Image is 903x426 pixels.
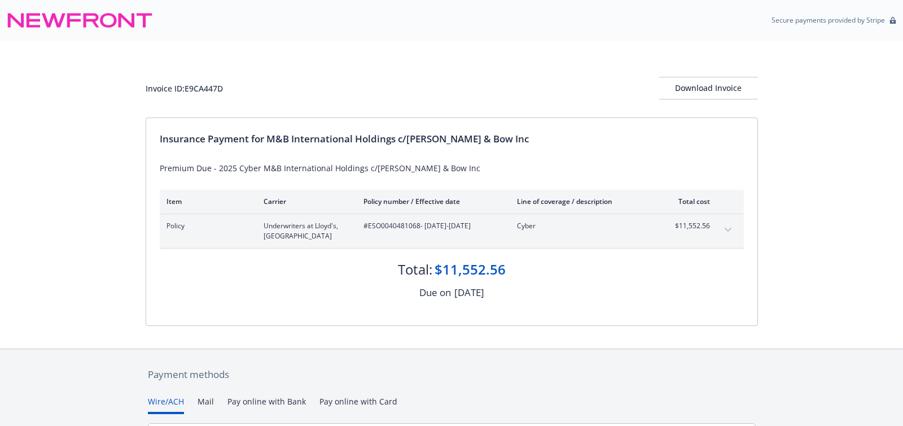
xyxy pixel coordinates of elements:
[719,221,737,239] button: expand content
[264,197,345,206] div: Carrier
[166,221,246,231] span: Policy
[398,260,432,279] div: Total:
[198,395,214,414] button: Mail
[148,367,756,382] div: Payment methods
[435,260,506,279] div: $11,552.56
[363,221,499,231] span: #ESO0040481068 - [DATE]-[DATE]
[160,162,744,174] div: Premium Due - 2025 Cyber M&B International Holdings c/[PERSON_NAME] & Bow Inc
[227,395,306,414] button: Pay online with Bank
[264,221,345,241] span: Underwriters at Lloyd's, [GEOGRAPHIC_DATA]
[319,395,397,414] button: Pay online with Card
[517,221,650,231] span: Cyber
[517,197,650,206] div: Line of coverage / description
[148,395,184,414] button: Wire/ACH
[166,197,246,206] div: Item
[160,132,744,146] div: Insurance Payment for M&B International Holdings c/[PERSON_NAME] & Bow Inc
[454,285,484,300] div: [DATE]
[146,82,223,94] div: Invoice ID: E9CA447D
[668,197,710,206] div: Total cost
[772,15,885,25] p: Secure payments provided by Stripe
[363,197,499,206] div: Policy number / Effective date
[668,221,710,231] span: $11,552.56
[659,77,758,99] button: Download Invoice
[419,285,451,300] div: Due on
[160,214,744,248] div: PolicyUnderwriters at Lloyd's, [GEOGRAPHIC_DATA]#ESO0040481068- [DATE]-[DATE]Cyber$11,552.56expan...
